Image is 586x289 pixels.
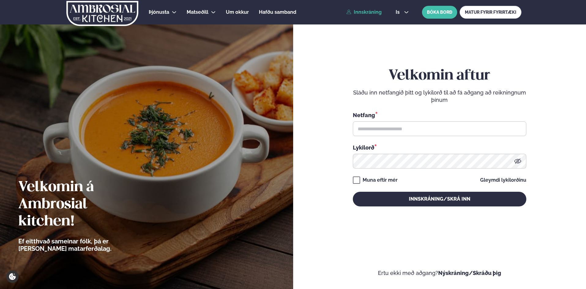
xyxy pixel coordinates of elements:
[149,9,169,16] a: Þjónusta
[187,9,208,15] span: Matseðill
[353,67,526,84] h2: Velkomin aftur
[66,1,139,26] img: logo
[353,143,526,151] div: Lykilorð
[460,6,521,19] a: MATUR FYRIR FYRIRTÆKI
[353,192,526,206] button: Innskráning/Skrá inn
[6,270,19,283] a: Cookie settings
[480,178,526,183] a: Gleymdi lykilorðinu
[422,6,457,19] button: BÓKA BORÐ
[18,238,145,252] p: Ef eitthvað sameinar fólk, þá er [PERSON_NAME] matarferðalag.
[18,179,145,230] h2: Velkomin á Ambrosial kitchen!
[353,89,526,104] p: Sláðu inn netfangið þitt og lykilorð til að fá aðgang að reikningnum þínum
[259,9,296,15] span: Hafðu samband
[396,10,401,15] span: is
[346,9,382,15] a: Innskráning
[312,269,568,277] p: Ertu ekki með aðgang?
[391,10,414,15] button: is
[226,9,249,16] a: Um okkur
[187,9,208,16] a: Matseðill
[438,270,501,276] a: Nýskráning/Skráðu þig
[226,9,249,15] span: Um okkur
[259,9,296,16] a: Hafðu samband
[353,111,526,119] div: Netfang
[149,9,169,15] span: Þjónusta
